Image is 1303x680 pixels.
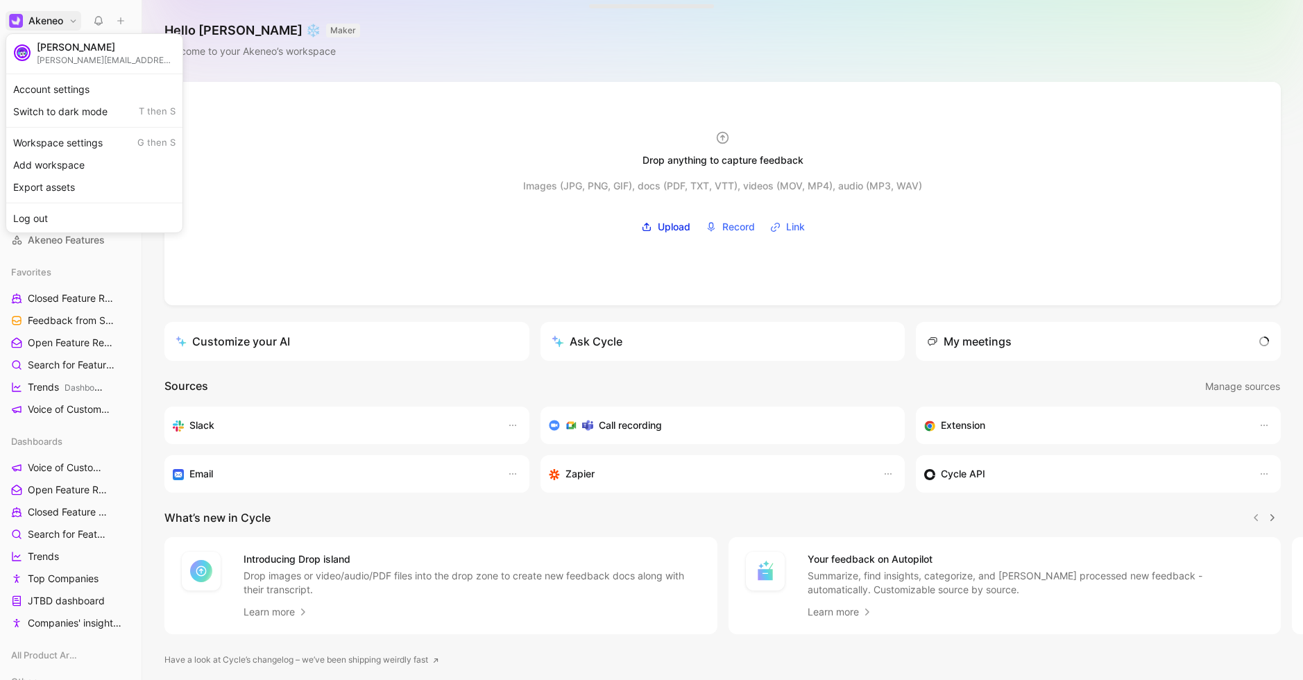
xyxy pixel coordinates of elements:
[9,154,180,176] div: Add workspace
[9,132,180,154] div: Workspace settings
[6,33,183,233] div: AkeneoAkeneo
[9,101,180,123] div: Switch to dark mode
[9,78,180,101] div: Account settings
[37,55,176,65] div: [PERSON_NAME][EMAIL_ADDRESS][DOMAIN_NAME]
[9,176,180,198] div: Export assets
[37,41,176,53] div: [PERSON_NAME]
[15,46,29,60] img: avatar
[139,105,176,118] span: T then S
[9,207,180,230] div: Log out
[137,137,176,149] span: G then S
